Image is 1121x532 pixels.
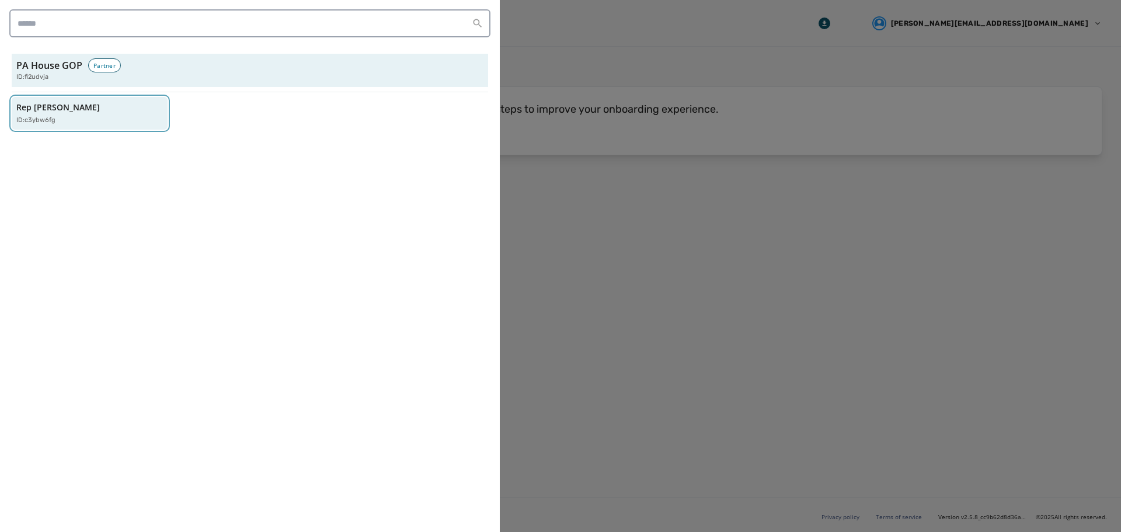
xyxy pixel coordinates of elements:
[16,102,100,113] p: Rep [PERSON_NAME]
[12,97,168,130] button: Rep [PERSON_NAME]ID:c3ybw6fg
[12,54,488,87] button: PA House GOPPartnerID:fi2udvja
[88,58,121,72] div: Partner
[16,58,82,72] h3: PA House GOP
[16,72,48,82] span: ID: fi2udvja
[16,116,55,126] p: ID: c3ybw6fg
